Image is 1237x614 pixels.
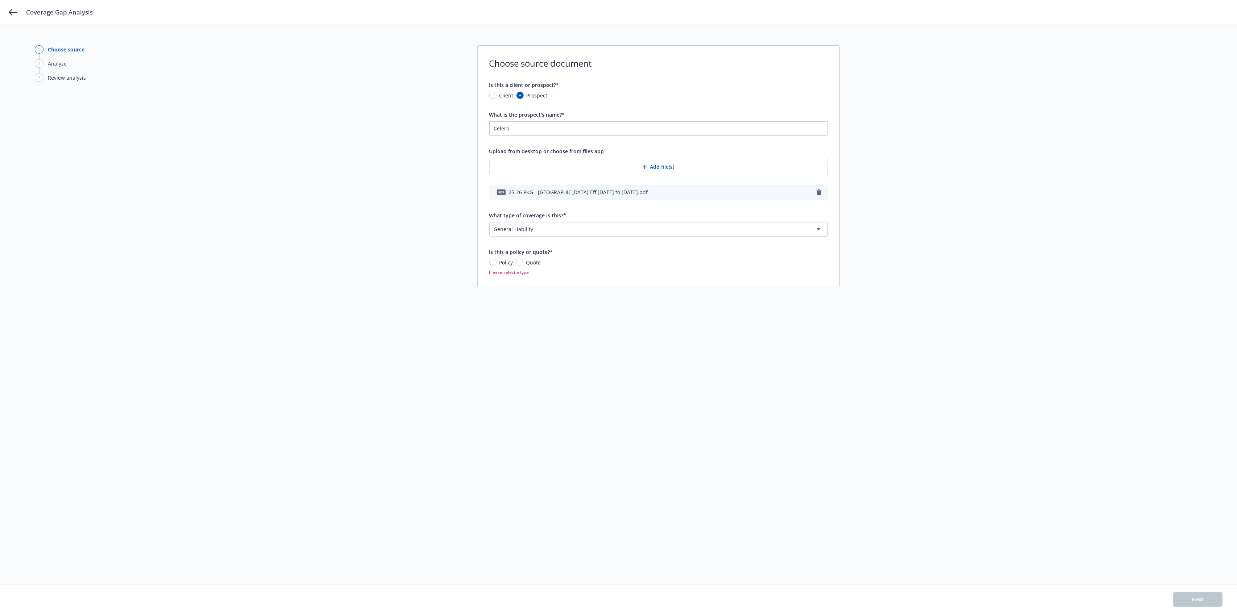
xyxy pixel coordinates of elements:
[490,122,827,135] input: Enter name here
[527,92,548,99] span: Prospect
[489,82,559,88] span: Is this a client or prospect?*
[489,248,553,255] span: Is this a policy or quote?*
[489,92,497,99] input: Client
[26,8,93,17] span: Coverage Gap Analysis
[1192,596,1204,603] span: Next
[497,189,506,195] span: pdf
[48,46,84,53] div: Choose source
[489,57,828,70] span: Choose source document
[48,74,86,82] div: Review analysis
[499,92,514,99] span: Client
[48,60,67,67] div: Analyze
[489,111,565,118] span: What is the prospect's name?*
[489,212,566,219] span: What type of coverage is this?*
[516,259,523,266] input: Quote
[526,259,541,266] span: Quote
[489,259,497,266] input: Policy
[499,259,513,266] span: Policy
[35,74,43,82] div: 3
[1173,592,1223,607] button: Next
[489,148,604,155] span: Upload from desktop or choose from files app
[489,269,828,275] span: Please select a type
[489,158,828,176] button: Add file(s)
[35,59,43,68] div: 2
[35,45,43,54] div: 1
[509,188,648,196] span: 25-26 PKG - [GEOGRAPHIC_DATA] Eff [DATE] to [DATE].pdf
[516,92,524,99] input: Prospect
